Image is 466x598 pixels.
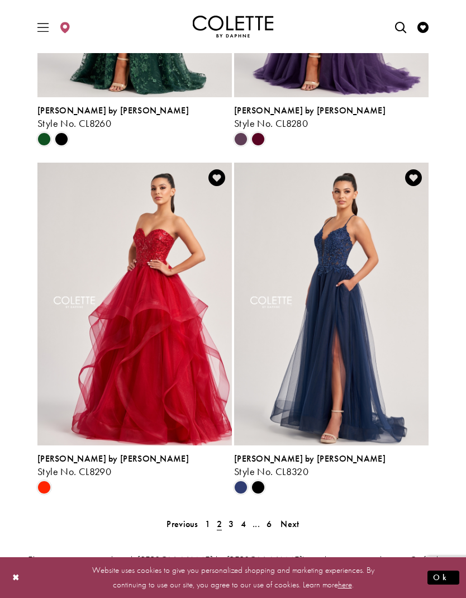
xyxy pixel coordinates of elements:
span: Current page [213,516,225,532]
a: 6 [263,516,275,532]
a: 3 [225,516,237,532]
span: Style No. CL8290 [37,465,111,478]
a: here [338,579,352,590]
div: Header Menu Left. Buttons: Hamburger menu , Store Locator [32,9,77,45]
i: Black [55,132,68,146]
div: Colette by Daphne Style No. CL8260 [37,106,232,129]
a: Add to Wishlist [205,166,229,189]
span: 6 [267,518,272,530]
a: Visit Colette by Daphne Style No. CL8290 Page [37,163,232,445]
span: [PERSON_NAME] by [PERSON_NAME] [234,453,386,464]
span: [PERSON_NAME] by [PERSON_NAME] [37,453,189,464]
span: Style No. CL8320 [234,465,308,478]
a: ... [249,516,263,532]
span: ... [253,518,260,530]
i: Black [251,481,265,494]
div: Header Menu. Buttons: Search, Wishlist [390,9,434,45]
i: Burgundy [251,132,265,146]
a: 1 [202,516,213,532]
button: Close Dialog [7,568,26,587]
span: 1 [205,518,210,530]
span: Style No. CL8260 [37,117,111,130]
a: Visit Store Locator page [56,11,73,42]
i: Scarlet [37,481,51,494]
span: [PERSON_NAME] by [PERSON_NAME] [37,105,189,116]
span: Style No. CL8280 [234,117,308,130]
span: Next [280,518,299,530]
button: Submit Dialog [427,571,459,585]
span: 4 [241,518,246,530]
a: Prev Page [163,516,201,532]
a: Next Page [277,516,302,532]
span: 2 [217,518,222,530]
div: Colette by Daphne Style No. CL8280 [234,106,429,129]
span: [PERSON_NAME] by [PERSON_NAME] [234,105,386,116]
i: Navy Blue [234,481,248,494]
div: Colette by Daphne Style No. CL8290 [37,454,232,477]
a: Visit Wishlist Page [415,11,431,42]
a: Colette by Daphne Homepage [193,16,274,38]
p: Website uses cookies to give you personalized shopping and marketing experiences. By continuing t... [80,562,386,592]
a: 4 [237,516,249,532]
img: Colette by Daphne [193,16,274,38]
span: 3 [229,518,234,530]
i: Plum [234,132,248,146]
a: Visit Colette by Daphne Style No. CL8320 Page [234,163,429,445]
span: Previous [167,518,198,530]
div: Colette by Daphne Style No. CL8320 [234,454,429,477]
a: Open Search dialog [392,11,409,42]
span: Toggle Main Navigation Menu [35,11,51,42]
a: Add to Wishlist [402,166,425,189]
i: Evergreen [37,132,51,146]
